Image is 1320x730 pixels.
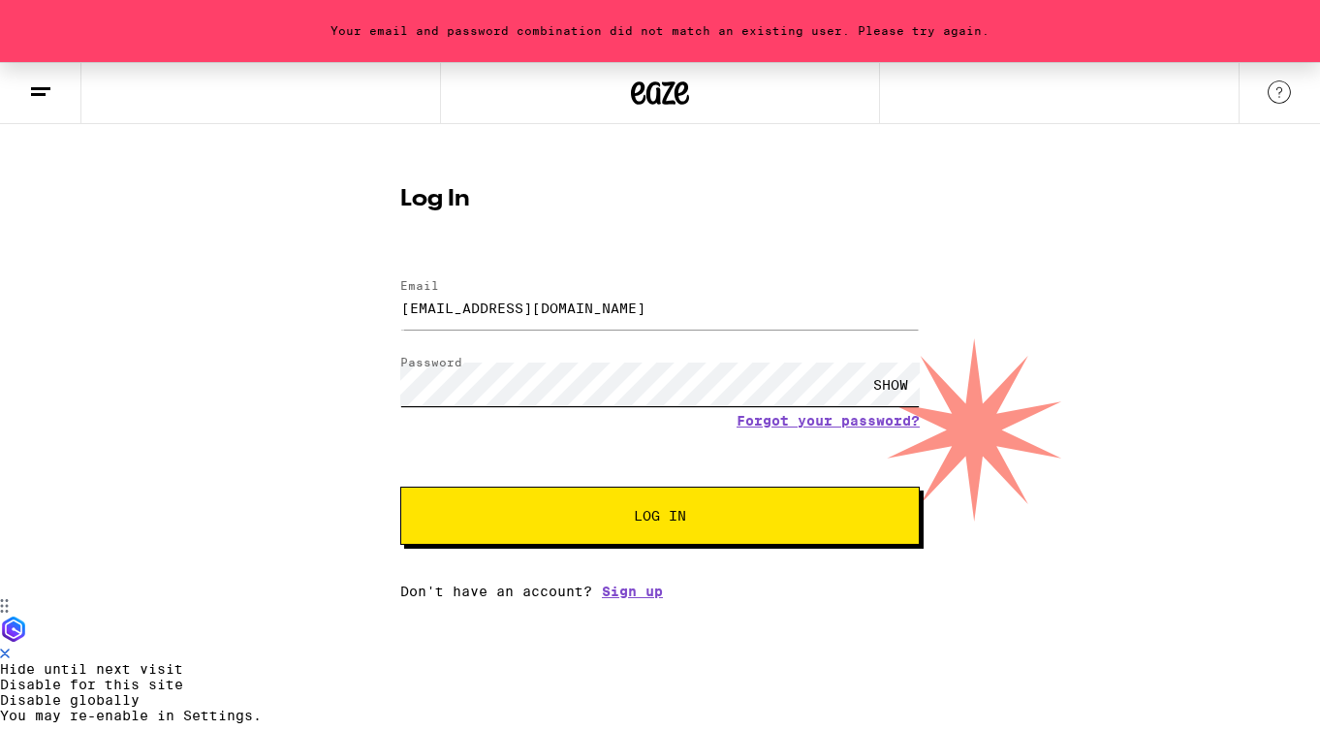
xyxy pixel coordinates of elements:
[400,188,920,211] h1: Log In
[400,487,920,545] button: Log In
[400,356,462,368] label: Password
[12,14,140,29] span: Hi. Need any help?
[400,584,920,599] div: Don't have an account?
[737,413,920,428] a: Forgot your password?
[634,509,686,523] span: Log In
[400,279,439,292] label: Email
[400,286,920,330] input: Email
[862,363,920,406] div: SHOW
[602,584,663,599] a: Sign up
